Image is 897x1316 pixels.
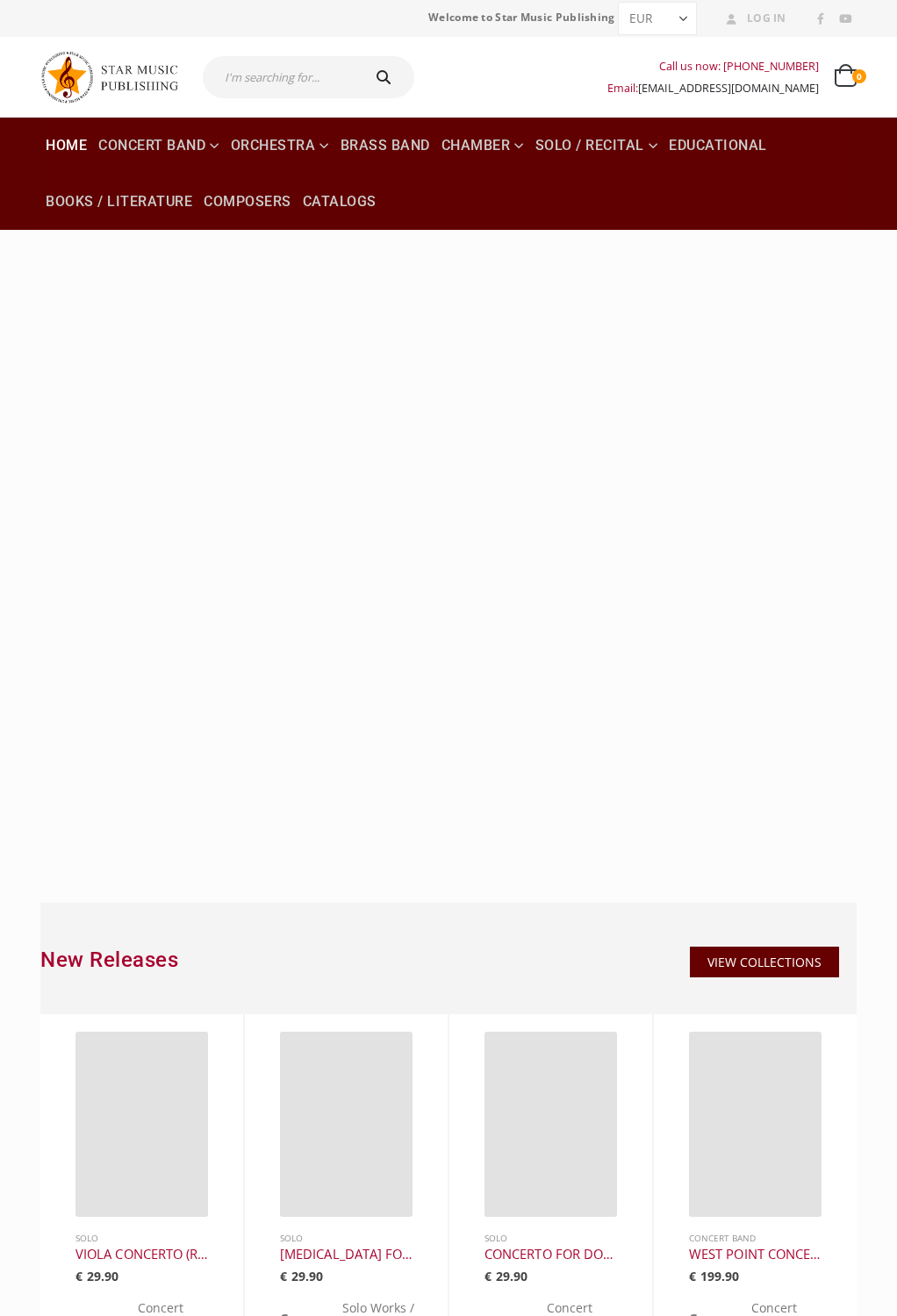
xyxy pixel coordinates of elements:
a: Orchestra [226,118,334,174]
div: Call us now: [PHONE_NUMBER] [607,55,819,77]
a: Solo [75,1232,98,1244]
div: Email: [607,77,819,99]
bdi: 29.90 [75,1268,118,1284]
a: Composers [198,174,297,230]
a: Concert Band [689,1232,756,1244]
a: Home [40,118,92,174]
a: WEST POINT CONCERTO [689,1246,822,1263]
bdi: 199.90 [689,1268,740,1284]
a: Concert Band [93,118,225,174]
bdi: 29.90 [484,1268,527,1284]
bdi: 29.90 [280,1268,323,1284]
span: 0 [852,69,866,83]
button: Search [358,56,414,98]
input: I'm searching for... [203,56,358,98]
a: Log In [720,7,786,30]
a: Brass Band [335,118,435,174]
a: Books / Literature [40,174,197,230]
span: € [484,1268,492,1284]
a: Solo [280,1232,303,1244]
span: € [280,1268,287,1284]
a: Facebook [809,8,832,31]
a: Catalogs [298,174,382,230]
span: Welcome to Star Music Publishing [428,4,615,31]
a: Educational [664,118,772,174]
a: VIOLA CONCERTO (RECITAL) [75,1246,208,1263]
h2: New Releases [40,947,646,973]
a: CONCERTO FOR DOUBLE BASS AND ORCHESTRA (RECITAL) [484,1246,617,1263]
a: Chamber [436,118,529,174]
a: Solo / Recital [530,118,664,174]
a: [EMAIL_ADDRESS][DOMAIN_NAME] [638,81,819,96]
span: VIEW COLLECTIONS [707,954,822,971]
span: € [75,1268,83,1284]
a: VIEW COLLECTIONS [690,947,839,978]
span: € [689,1268,696,1284]
img: Star Music Publishing [40,46,190,109]
a: Youtube [834,8,857,31]
a: Solo [484,1232,507,1244]
a: [MEDICAL_DATA] FOR [PERSON_NAME] AND PIANO [280,1246,413,1263]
